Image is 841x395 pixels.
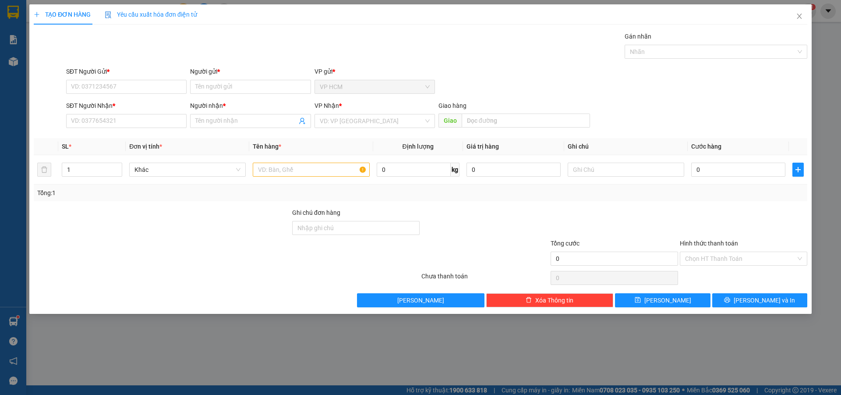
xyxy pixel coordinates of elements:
[320,80,430,93] span: VP HCM
[397,295,444,305] span: [PERSON_NAME]
[66,67,187,76] div: SĐT Người Gửi
[62,143,69,150] span: SL
[466,163,561,177] input: 0
[299,117,306,125] span: user-add
[105,11,197,18] span: Yêu cầu xuất hóa đơn điện tử
[526,297,532,304] span: delete
[37,188,325,198] div: Tổng: 1
[792,163,804,177] button: plus
[253,163,369,177] input: VD: Bàn, Ghế
[190,67,311,76] div: Người gửi
[796,13,803,20] span: close
[438,114,462,128] span: Giao
[615,293,710,307] button: save[PERSON_NAME]
[105,11,112,18] img: icon
[680,240,738,247] label: Hình thức thanh toán
[564,138,688,155] th: Ghi chú
[190,101,311,110] div: Người nhận
[486,293,614,307] button: deleteXóa Thông tin
[691,143,721,150] span: Cước hàng
[551,240,580,247] span: Tổng cước
[462,114,590,128] input: Dọc đường
[34,11,91,18] span: TẠO ĐƠN HÀNG
[793,166,803,173] span: plus
[644,295,691,305] span: [PERSON_NAME]
[129,143,162,150] span: Đơn vị tính
[292,221,420,235] input: Ghi chú đơn hàng
[635,297,641,304] span: save
[724,297,730,304] span: printer
[314,102,339,109] span: VP Nhận
[292,209,340,216] label: Ghi chú đơn hàng
[403,143,434,150] span: Định lượng
[134,163,240,176] span: Khác
[535,295,573,305] span: Xóa Thông tin
[712,293,807,307] button: printer[PERSON_NAME] và In
[253,143,281,150] span: Tên hàng
[451,163,459,177] span: kg
[787,4,812,29] button: Close
[314,67,435,76] div: VP gửi
[438,102,466,109] span: Giao hàng
[625,33,651,40] label: Gán nhãn
[34,11,40,18] span: plus
[357,293,484,307] button: [PERSON_NAME]
[568,163,684,177] input: Ghi Chú
[734,295,795,305] span: [PERSON_NAME] và In
[37,163,51,177] button: delete
[466,143,499,150] span: Giá trị hàng
[66,101,187,110] div: SĐT Người Nhận
[420,271,550,287] div: Chưa thanh toán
